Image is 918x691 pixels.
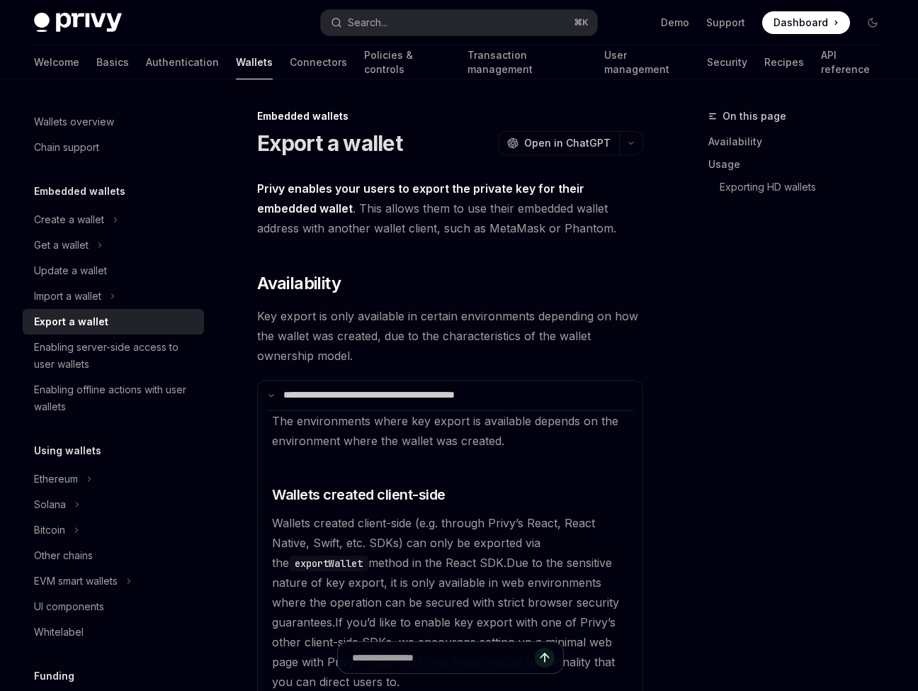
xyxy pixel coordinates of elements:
[661,16,689,30] a: Demo
[321,10,596,35] button: Open search
[34,573,118,590] div: EVM smart wallets
[257,272,341,295] span: Availability
[23,466,204,492] button: Toggle Ethereum section
[34,624,84,641] div: Whitelabel
[23,594,204,619] a: UI components
[290,45,347,79] a: Connectors
[236,45,273,79] a: Wallets
[257,181,584,215] strong: Privy enables your users to export the private key for their embedded wallet
[23,109,204,135] a: Wallets overview
[34,381,195,415] div: Enabling offline actions with user wallets
[604,45,689,79] a: User management
[23,232,204,258] button: Toggle Get a wallet section
[34,237,89,254] div: Get a wallet
[23,517,204,543] button: Toggle Bitcoin section
[289,556,368,571] code: exportWallet
[23,543,204,568] a: Other chains
[23,258,204,283] a: Update a wallet
[34,45,79,79] a: Welcome
[23,619,204,645] a: Whitelabel
[257,179,643,238] span: . This allows them to use their embedded wallet address with another wallet client, such as MetaM...
[34,262,107,279] div: Update a wallet
[467,45,587,79] a: Transaction management
[34,313,108,330] div: Export a wallet
[821,45,884,79] a: API reference
[272,615,616,689] span: If you’d like to enable key export with one of Privy’s other client-side SDKs, we encourage setti...
[34,183,125,200] h5: Embedded wallets
[34,471,78,488] div: Ethereum
[34,442,101,459] h5: Using wallets
[272,556,619,629] span: Due to the sensitive nature of key export, it is only available in web environments where the ope...
[34,211,104,228] div: Create a wallet
[34,547,93,564] div: Other chains
[34,668,74,685] h5: Funding
[23,492,204,517] button: Toggle Solana section
[722,108,786,125] span: On this page
[352,642,535,673] input: Ask a question...
[34,288,101,305] div: Import a wallet
[707,45,747,79] a: Security
[257,109,643,123] div: Embedded wallets
[23,207,204,232] button: Toggle Create a wallet section
[34,522,65,539] div: Bitcoin
[535,648,555,668] button: Send message
[23,309,204,335] a: Export a wallet
[574,17,589,28] span: ⌘ K
[23,568,204,594] button: Toggle EVM smart wallets section
[348,14,387,31] div: Search...
[34,13,122,33] img: dark logo
[364,45,450,79] a: Policies & controls
[708,176,895,198] a: Exporting HD wallets
[272,516,595,570] span: Wallets created client-side (e.g. through Privy’s React, React Native, Swift, etc. SDKs) can only...
[23,283,204,309] button: Toggle Import a wallet section
[706,16,745,30] a: Support
[23,377,204,420] a: Enabling offline actions with user wallets
[34,139,99,156] div: Chain support
[23,135,204,160] a: Chain support
[272,414,618,448] span: The environments where key export is available depends on the environment where the wallet was cr...
[257,306,643,366] span: Key export is only available in certain environments depending on how the wallet was created, due...
[762,11,850,34] a: Dashboard
[708,153,895,176] a: Usage
[773,16,828,30] span: Dashboard
[764,45,804,79] a: Recipes
[34,113,114,130] div: Wallets overview
[146,45,219,79] a: Authentication
[34,496,66,513] div: Solana
[272,485,446,505] span: Wallets created client-side
[708,130,895,153] a: Availability
[257,130,402,156] h1: Export a wallet
[23,335,204,377] a: Enabling server-side access to user wallets
[34,339,195,373] div: Enabling server-side access to user wallets
[34,598,104,615] div: UI components
[861,11,884,34] button: Toggle dark mode
[498,131,619,155] button: Open in ChatGPT
[524,136,611,150] span: Open in ChatGPT
[96,45,129,79] a: Basics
